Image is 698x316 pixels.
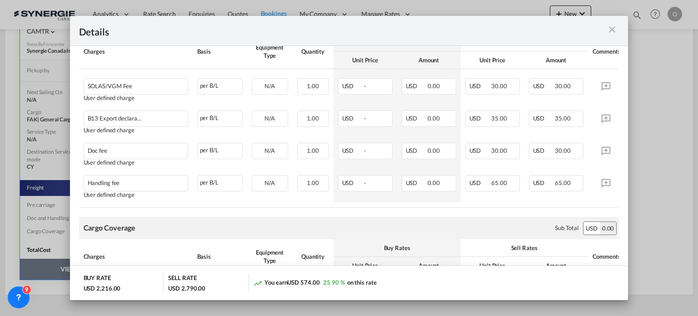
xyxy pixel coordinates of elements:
span: 0.00 [428,82,440,90]
div: Sub Total [555,224,578,232]
md-icon: icon-trending-up [253,279,262,288]
div: 0.00 [600,222,617,235]
span: - [364,115,366,122]
span: 25.90 % [323,279,344,286]
div: Buy Rates [338,244,456,252]
span: USD [342,179,363,186]
span: 1.00 [307,179,319,186]
span: - [364,147,366,154]
div: Quantity [297,252,329,261]
div: User defined charge [84,95,188,101]
div: per B/L [197,110,243,127]
div: User defined charge [84,191,188,198]
span: - [364,82,366,90]
div: Cargo Coverage [84,223,136,233]
span: USD [406,82,427,90]
span: 0.00 [428,179,440,186]
th: Amount [397,257,461,275]
span: 65.00 [491,179,507,186]
span: USD [342,82,363,90]
span: USD [533,82,554,90]
span: USD [406,115,427,122]
span: 30.00 [555,147,571,154]
th: Unit Price [334,257,397,275]
th: Unit Price [334,51,397,69]
div: SELL RATE [168,274,196,284]
body: Editor, editor2 [9,9,198,19]
div: SOLAS/VGM Fee [88,79,160,90]
span: USD [342,147,363,154]
div: Charges [84,47,188,55]
span: USD [469,147,490,154]
span: USD [533,147,554,154]
div: Quantity [297,47,329,55]
md-icon: icon-close m-3 fg-AAA8AD cursor [607,24,618,35]
div: per B/L [197,175,243,191]
div: per B/L [197,143,243,159]
span: 30.00 [491,147,507,154]
span: 0.00 [428,147,440,154]
div: USD [583,222,600,235]
span: USD 574.00 [287,279,319,286]
div: USD 2,790.00 [168,284,205,292]
div: B13 Export declaration [88,111,160,122]
iframe: Chat [7,268,39,302]
span: 30.00 [491,82,507,90]
div: User defined charge [84,127,188,134]
div: You earn on this rate [253,278,376,288]
div: User defined charge [84,159,188,166]
span: N/A [264,179,275,186]
span: USD [533,115,554,122]
div: Equipment Type [252,43,288,60]
div: Sell Rates [465,244,583,252]
th: Amount [524,257,588,275]
th: Unit Price [461,257,524,275]
md-dialog: Pickup Door ... [70,16,628,301]
span: 65.00 [555,179,571,186]
th: Comments [588,239,624,275]
div: Equipment Type [252,248,288,265]
div: Basis [197,47,243,55]
div: Doc fee [88,143,160,154]
span: - [364,179,366,186]
th: Unit Price [461,51,524,69]
span: USD [406,147,427,154]
span: USD [406,179,427,186]
span: USD [469,179,490,186]
span: 1.00 [307,115,319,122]
th: Amount [397,51,461,69]
span: 35.00 [491,115,507,122]
div: per B/L [197,78,243,95]
span: N/A [264,115,275,122]
span: 0.00 [428,115,440,122]
th: Amount [524,51,588,69]
span: 30.00 [555,82,571,90]
span: 35.00 [555,115,571,122]
div: Charges [84,252,188,261]
span: 1.00 [307,82,319,90]
div: USD 2,216.00 [84,284,121,292]
div: Handling fee [88,176,160,186]
div: Details [79,25,565,36]
span: N/A [264,147,275,154]
th: Comments [588,34,624,69]
span: USD [342,115,363,122]
span: USD [469,115,490,122]
span: USD [469,82,490,90]
span: 1.00 [307,147,319,154]
div: BUY RATE [84,274,111,284]
span: N/A [264,82,275,90]
span: USD [533,179,554,186]
div: Basis [197,252,243,261]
